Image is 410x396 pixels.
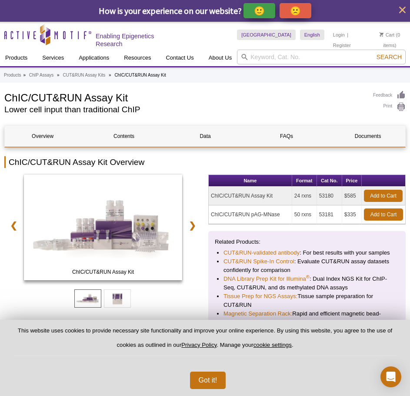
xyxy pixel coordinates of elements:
a: DNA Library Prep Kit for Illumina® [223,275,310,283]
a: Resources [119,50,156,66]
a: Print [373,102,406,112]
h1: ChIC/CUT&RUN Assay Kit [4,91,364,104]
a: About Us [203,50,237,66]
a: English [300,30,324,40]
a: Documents [330,126,406,147]
li: : Evaluate CUT&RUN assay datasets confidently for comparison [223,257,390,275]
li: Tissue sample preparation for CUT&RUN [223,292,390,309]
a: CUT&RUN Assay Kits [63,71,105,79]
button: Search [374,53,404,61]
sup: ® [306,274,310,279]
a: [GEOGRAPHIC_DATA] [237,30,296,40]
li: | [347,30,348,40]
td: $585 [342,187,362,205]
a: Cart [380,32,395,38]
a: ❮ [4,215,23,235]
td: ChIC/CUT&RUN pAG-MNase [209,205,292,224]
button: close [397,4,408,15]
li: (0 items) [374,30,406,50]
th: Name [209,175,292,187]
p: 🙁 [290,5,301,16]
a: Services [37,50,69,66]
th: Price [342,175,362,187]
th: Format [292,175,317,187]
a: Tissue Prep for NGS Assays: [223,292,297,301]
a: Login [333,32,345,38]
a: Add to Cart [364,208,403,221]
li: ChIC/CUT&RUN Assay Kit [114,73,166,77]
td: 24 rxns [292,187,317,205]
a: Products [4,71,21,79]
span: Search [377,54,402,60]
p: Related Products: [215,238,399,246]
h2: Lower cell input than traditional ChIP [4,106,364,114]
p: This website uses cookies to provide necessary site functionality and improve your online experie... [14,327,396,356]
h2: ChIC/CUT&RUN Assay Kit Overview [4,156,406,168]
li: » [109,73,111,77]
a: Privacy Policy [181,342,217,348]
a: ChIP Assays [29,71,54,79]
h2: Enabling Epigenetics Research [96,32,176,48]
a: FAQs [249,126,324,147]
span: ChIC/CUT&RUN Assay Kit [24,268,182,276]
td: 50 rxns [292,205,317,224]
a: Contact Us [160,50,199,66]
p: 🙂 [254,5,265,16]
li: » [23,73,26,77]
button: Got it! [190,372,226,389]
td: $335 [342,205,362,224]
li: : Dual Index NGS Kit for ChIP-Seq, CUT&RUN, and ds methylated DNA assays [223,275,390,292]
a: Applications [73,50,114,66]
span: How is your experience on our website? [99,5,242,16]
a: CUT&RUN-validated antibody [223,248,300,257]
a: Data [167,126,243,147]
td: 53180 [317,187,342,205]
li: : For best results with your samples [223,248,390,257]
li: » [57,73,60,77]
li: Rapid and efficient magnetic bead-based separation of samples [223,309,390,327]
td: 53181 [317,205,342,224]
a: ❯ [183,215,202,235]
a: Register [333,42,351,48]
a: Magnetic Separation Rack: [223,309,292,318]
input: Keyword, Cat. No. [237,50,406,64]
img: ChIC/CUT&RUN Assay Kit [24,175,182,280]
a: Overview [5,126,80,147]
img: Your Cart [380,32,383,37]
td: ChIC/CUT&RUN Assay Kit [209,187,292,205]
a: Add to Cart [364,190,403,202]
a: Contents [86,126,162,147]
th: Cat No. [317,175,342,187]
a: ChIC/CUT&RUN Assay Kit [24,175,182,283]
div: Open Intercom Messenger [380,366,401,387]
a: Feedback [373,91,406,100]
a: CUT&RUN Spike-In Control [223,257,294,266]
button: cookie settings [253,342,292,348]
